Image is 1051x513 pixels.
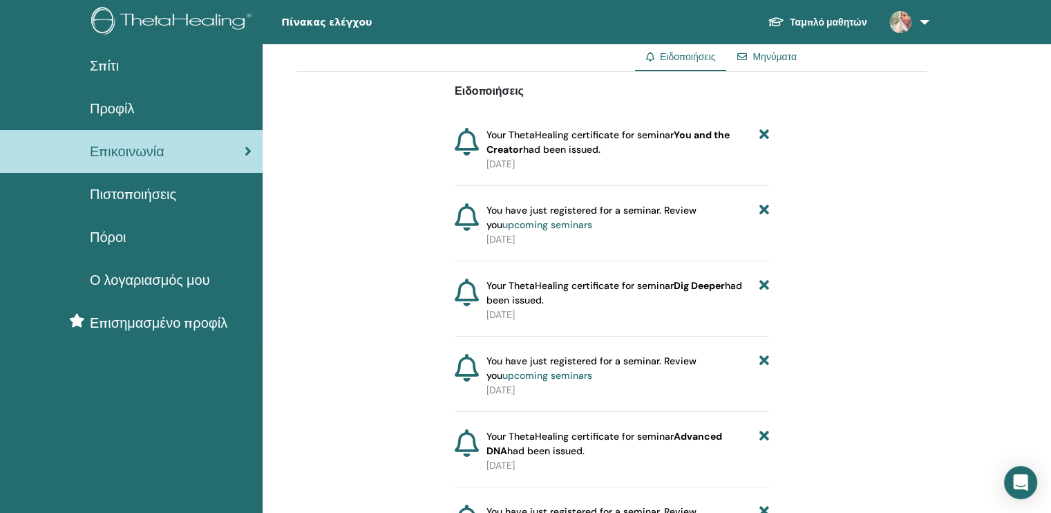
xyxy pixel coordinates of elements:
[486,354,759,383] span: You have just registered for a seminar. Review you
[768,16,784,28] img: graduation-cap-white.svg
[455,83,769,100] p: Ειδοποιήσεις
[90,313,227,333] span: Επισημασμένο προφίλ
[486,279,759,308] span: Your ThetaHealing certificate for seminar had been issued.
[486,458,769,473] p: [DATE]
[502,218,592,231] a: upcoming seminars
[90,184,176,205] span: Πιστοποιήσεις
[90,55,119,76] span: Σπίτι
[752,50,797,63] a: Μηνύματα
[90,98,134,119] span: Προφίλ
[757,10,878,35] a: Ταμπλό μαθητών
[486,232,769,247] p: [DATE]
[1004,466,1037,499] div: Open Intercom Messenger
[90,141,164,162] span: Επικοινωνία
[889,11,911,33] img: default.jpg
[660,50,715,63] span: Ειδοποιήσεις
[90,227,126,248] span: Πόροι
[486,308,769,322] p: [DATE]
[486,429,759,458] span: Your ThetaHealing certificate for seminar had been issued.
[486,383,769,398] p: [DATE]
[90,270,210,290] span: Ο λογαριασμός μου
[281,15,489,30] span: Πίνακας ελέγχου
[502,369,592,382] a: upcoming seminars
[674,279,725,292] b: Dig Deeper
[486,203,759,232] span: You have just registered for a seminar. Review you
[486,157,769,171] p: [DATE]
[91,7,256,38] img: logo.png
[486,128,759,157] span: Your ThetaHealing certificate for seminar had been issued.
